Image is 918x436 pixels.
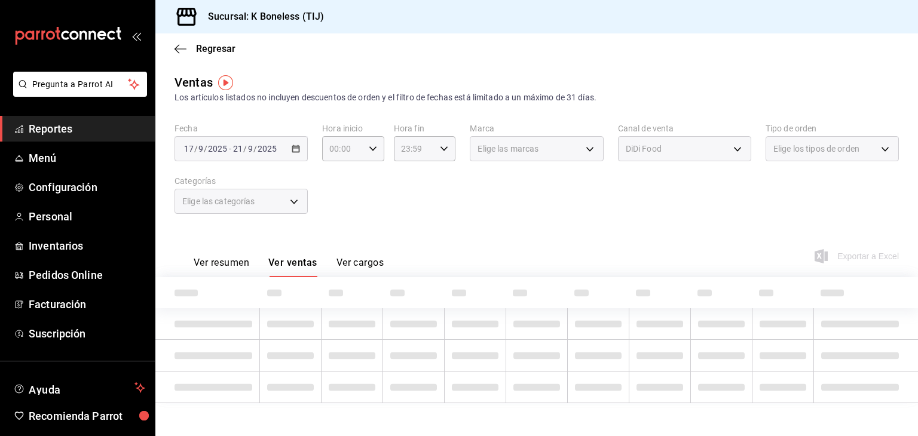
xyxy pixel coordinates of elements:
div: navigation tabs [194,257,384,277]
span: - [229,144,231,153]
span: Recomienda Parrot [29,408,145,424]
label: Hora fin [394,124,456,133]
h3: Sucursal: K Boneless (TIJ) [198,10,324,24]
input: -- [247,144,253,153]
span: / [204,144,207,153]
span: Menú [29,150,145,166]
div: Ventas [175,73,213,91]
span: Ayuda [29,380,130,395]
span: Elige las marcas [478,143,538,155]
label: Fecha [175,124,308,133]
label: Tipo de orden [766,124,899,133]
input: ---- [257,144,277,153]
label: Categorías [175,177,308,185]
span: Suscripción [29,326,145,342]
img: Tooltip marker [218,75,233,90]
span: Elige los tipos de orden [773,143,859,155]
a: Pregunta a Parrot AI [8,87,147,99]
div: Los artículos listados no incluyen descuentos de orden y el filtro de fechas está limitado a un m... [175,91,899,104]
label: Marca [470,124,603,133]
button: Ver cargos [336,257,384,277]
button: Ver ventas [268,257,317,277]
button: open_drawer_menu [131,31,141,41]
button: Pregunta a Parrot AI [13,72,147,97]
span: DiDi Food [626,143,662,155]
span: Pedidos Online [29,267,145,283]
label: Canal de venta [618,124,751,133]
span: / [253,144,257,153]
span: Facturación [29,296,145,312]
button: Ver resumen [194,257,249,277]
input: -- [232,144,243,153]
input: -- [183,144,194,153]
input: ---- [207,144,228,153]
span: Personal [29,208,145,225]
input: -- [198,144,204,153]
button: Regresar [175,43,235,54]
span: / [243,144,247,153]
span: Reportes [29,121,145,137]
span: Inventarios [29,238,145,254]
span: Elige las categorías [182,195,255,207]
span: Configuración [29,179,145,195]
label: Hora inicio [322,124,384,133]
span: Pregunta a Parrot AI [32,78,128,91]
span: / [194,144,198,153]
span: Regresar [196,43,235,54]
